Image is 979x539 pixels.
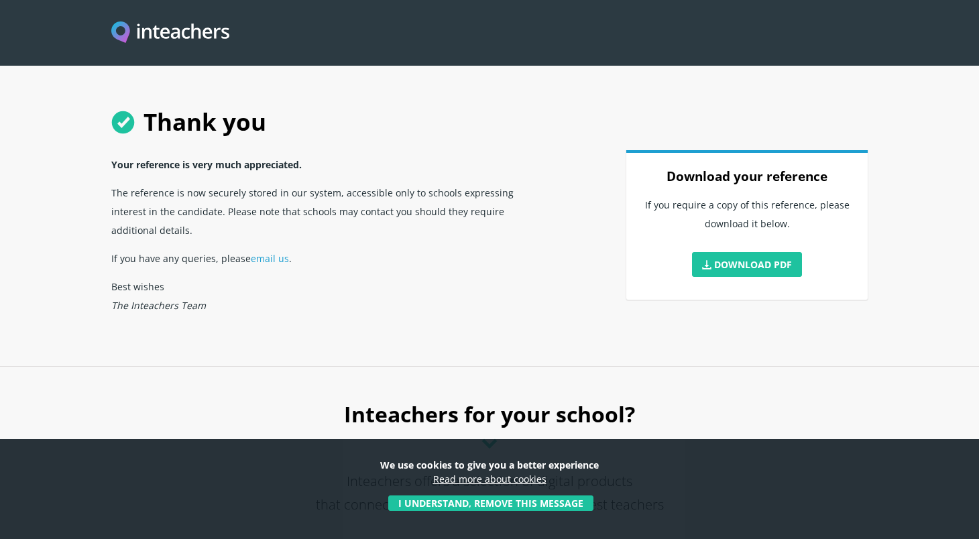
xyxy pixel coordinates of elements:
[111,21,229,45] a: Visit this site's homepage
[111,178,546,244] p: The reference is now securely stored in our system, accessible only to schools expressing interes...
[111,94,868,150] h1: Thank you
[111,272,546,319] p: Best wishes
[642,162,852,190] h3: Download your reference
[251,252,289,265] a: email us
[111,150,546,178] p: Your reference is very much appreciated.
[111,299,206,312] em: The Inteachers Team
[111,21,229,45] img: Inteachers
[433,473,546,485] a: Read more about cookies
[692,252,802,277] a: Download PDF
[642,190,852,247] p: If you require a copy of this reference, please download it below.
[380,459,599,471] strong: We use cookies to give you a better experience
[388,495,593,511] button: I understand, remove this message
[111,244,546,272] p: If you have any queries, please .
[111,395,868,469] h2: Inteachers for your school?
